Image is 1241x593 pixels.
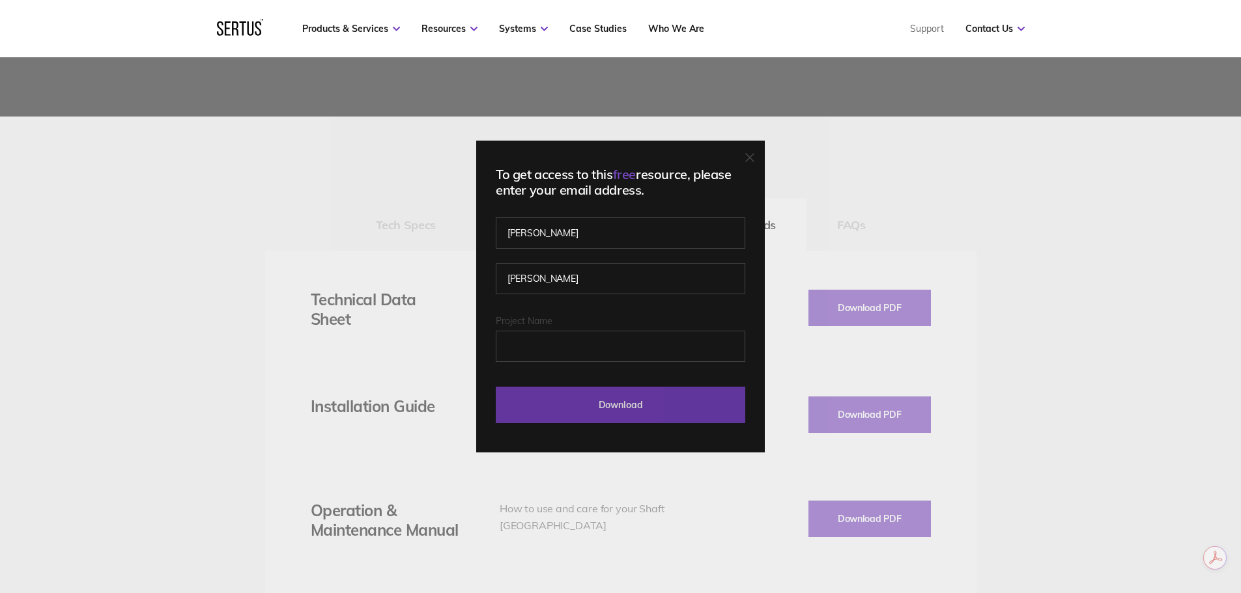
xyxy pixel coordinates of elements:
a: Products & Services [302,23,400,34]
input: Last name* [496,263,745,294]
span: free [613,166,636,182]
div: To get access to this resource, please enter your email address. [496,167,745,198]
a: Systems [499,23,548,34]
a: Contact Us [965,23,1025,34]
input: First name* [496,217,745,249]
input: Download [496,387,745,423]
a: Case Studies [569,23,627,34]
a: Support [910,23,944,34]
a: Who We Are [648,23,704,34]
a: Resources [421,23,478,34]
span: Project Name [496,315,552,327]
iframe: Chat Widget [1006,442,1241,593]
